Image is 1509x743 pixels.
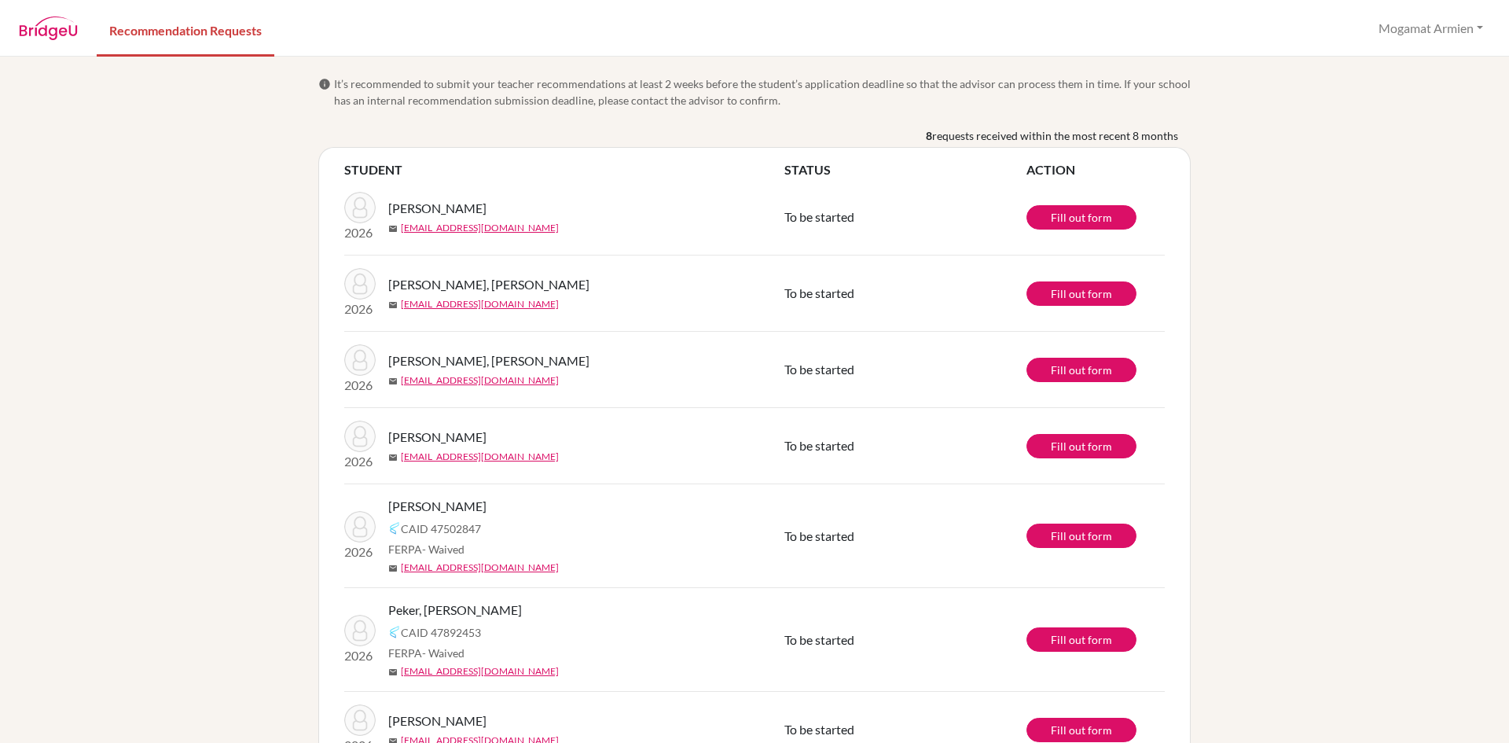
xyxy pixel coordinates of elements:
[784,632,854,647] span: To be started
[388,453,398,462] span: mail
[344,300,376,318] p: 2026
[784,209,854,224] span: To be started
[926,127,932,144] b: 8
[344,421,376,452] img: Ilyas, Mariam
[344,543,376,561] p: 2026
[388,601,522,620] span: Peker, [PERSON_NAME]
[1026,434,1136,458] a: Fill out form
[388,300,398,310] span: mail
[401,561,559,575] a: [EMAIL_ADDRESS][DOMAIN_NAME]
[388,377,398,386] span: mail
[388,668,398,677] span: mail
[388,541,464,557] span: FERPA
[388,645,464,661] span: FERPA
[401,624,481,641] span: CAID 47892453
[388,522,401,535] img: Common App logo
[1026,524,1136,548] a: Fill out form
[784,285,854,300] span: To be started
[19,17,78,40] img: BridgeU logo
[784,438,854,453] span: To be started
[784,528,854,543] span: To be started
[1371,13,1490,43] button: Mogamat Armien
[344,646,376,665] p: 2026
[401,221,559,235] a: [EMAIL_ADDRESS][DOMAIN_NAME]
[784,160,1026,179] th: STATUS
[344,223,376,242] p: 2026
[422,543,464,556] span: - Waived
[1026,358,1136,382] a: Fill out form
[388,712,486,730] span: [PERSON_NAME]
[784,362,854,377] span: To be started
[401,373,559,388] a: [EMAIL_ADDRESS][DOMAIN_NAME]
[1026,718,1136,742] a: Fill out form
[97,2,274,57] a: Recommendation Requests
[334,75,1191,109] span: It’s recommended to submit your teacher recommendations at least 2 weeks before the student’s app...
[344,615,376,646] img: Peker, Bogachan Talha
[401,520,481,537] span: CAID 47502847
[388,497,486,516] span: [PERSON_NAME]
[1026,627,1136,652] a: Fill out form
[388,199,486,218] span: [PERSON_NAME]
[422,646,464,660] span: - Waived
[401,297,559,311] a: [EMAIL_ADDRESS][DOMAIN_NAME]
[388,275,589,294] span: [PERSON_NAME], [PERSON_NAME]
[401,664,559,679] a: [EMAIL_ADDRESS][DOMAIN_NAME]
[344,160,784,179] th: STUDENT
[932,127,1178,144] span: requests received within the most recent 8 months
[784,722,854,737] span: To be started
[388,351,589,370] span: [PERSON_NAME], [PERSON_NAME]
[344,192,376,223] img: Liyanage, Aiden Kevin
[344,704,376,736] img: Ortiz, Sacha
[344,344,376,376] img: Al Ameri, Salama
[1026,160,1165,179] th: ACTION
[388,224,398,234] span: mail
[344,268,376,300] img: Al Ameri, Salama
[388,626,401,638] img: Common App logo
[401,450,559,464] a: [EMAIL_ADDRESS][DOMAIN_NAME]
[318,78,331,90] span: info
[388,564,398,573] span: mail
[344,452,376,471] p: 2026
[344,376,376,395] p: 2026
[344,511,376,543] img: Alsuwaidi, Maryam
[388,428,486,447] span: [PERSON_NAME]
[1026,205,1136,230] a: Fill out form
[1026,281,1136,306] a: Fill out form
